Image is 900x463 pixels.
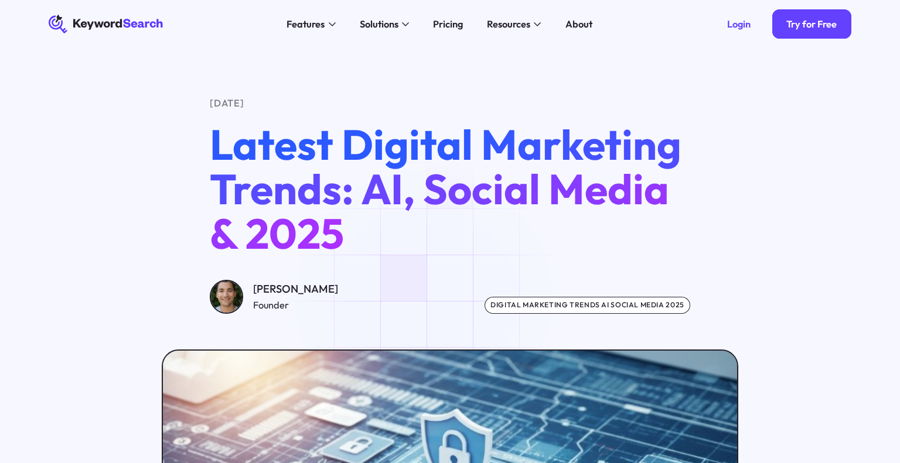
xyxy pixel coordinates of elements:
span: Latest Digital Marketing Trends: AI, Social Media & 2025 [210,118,681,260]
a: About [558,15,599,34]
a: Pricing [426,15,471,34]
a: Try for Free [772,9,851,38]
div: Digital Marketing trends ai social media 2025 [485,297,690,314]
a: Login [712,9,765,38]
div: Solutions [360,17,398,32]
div: Founder [253,298,338,313]
div: [DATE] [210,96,690,111]
div: Try for Free [786,18,837,30]
div: Features [287,17,325,32]
div: Pricing [433,17,463,32]
div: [PERSON_NAME] [253,281,338,298]
div: Login [727,18,751,30]
div: Resources [487,17,530,32]
div: About [565,17,592,32]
